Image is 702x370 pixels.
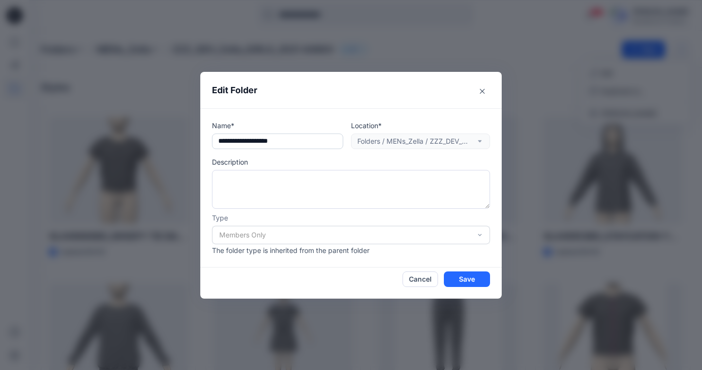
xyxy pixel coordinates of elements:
button: Save [444,271,490,287]
p: Name* [212,120,343,131]
p: Location* [351,120,490,131]
header: Edit Folder [200,72,502,108]
button: Cancel [403,271,438,287]
button: Close [474,84,490,99]
p: The folder type is inherited from the parent folder [212,245,490,255]
p: Type [212,213,490,223]
p: Description [212,157,490,167]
